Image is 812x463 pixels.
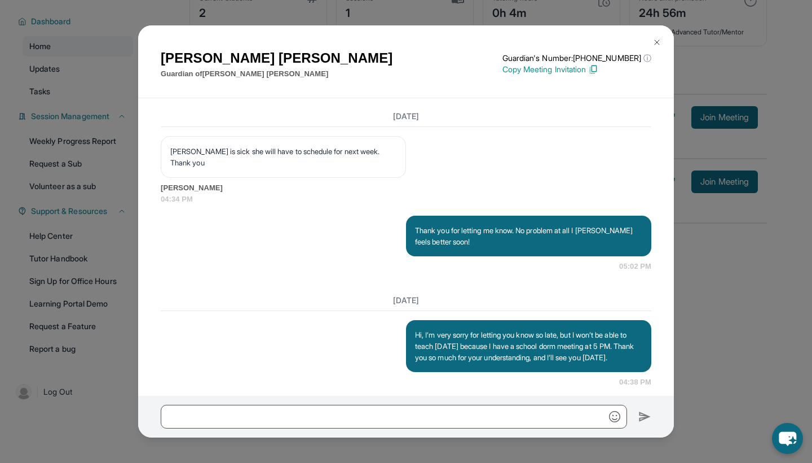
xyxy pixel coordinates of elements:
[170,146,396,168] p: [PERSON_NAME] is sick she will have to schedule for next week. Thank you
[161,68,392,80] p: Guardian of [PERSON_NAME] [PERSON_NAME]
[415,225,642,247] p: Thank you for letting me know. No problem at all I [PERSON_NAME] feels better soon!
[619,377,651,388] span: 04:38 PM
[772,423,803,454] button: chat-button
[638,410,651,423] img: Send icon
[619,261,651,272] span: 05:02 PM
[652,38,661,47] img: Close Icon
[161,194,651,205] span: 04:34 PM
[502,53,651,64] p: Guardian's Number: [PHONE_NUMBER]
[161,111,651,122] h3: [DATE]
[161,48,392,68] h1: [PERSON_NAME] [PERSON_NAME]
[161,295,651,306] h3: [DATE]
[161,182,651,194] span: [PERSON_NAME]
[415,329,642,363] p: Hi, I’m very sorry for letting you know so late, but I won’t be able to teach [DATE] because I ha...
[643,53,651,64] span: ⓘ
[609,411,620,422] img: Emoji
[588,64,598,75] img: Copy Icon
[502,64,651,75] p: Copy Meeting Invitation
